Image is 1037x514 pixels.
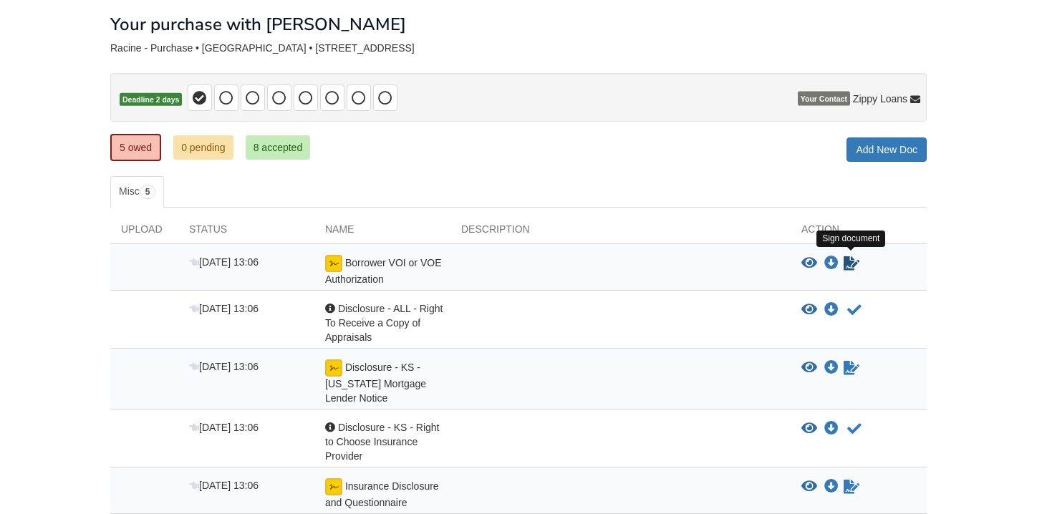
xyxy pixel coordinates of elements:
[325,359,342,377] img: Ready for you to esign
[824,304,839,316] a: Download Disclosure - ALL - Right To Receive a Copy of Appraisals
[853,92,907,106] span: Zippy Loans
[325,255,342,272] img: Ready for you to esign
[173,135,233,160] a: 0 pending
[798,92,850,106] span: Your Contact
[325,422,439,462] span: Disclosure - KS - Right to Choose Insurance Provider
[824,481,839,493] a: Download Insurance Disclosure and Questionnaire
[842,359,861,377] a: Sign Form
[801,361,817,375] button: View Disclosure - KS - Kansas Mortgage Lender Notice
[791,222,927,243] div: Action
[325,303,443,343] span: Disclosure - ALL - Right To Receive a Copy of Appraisals
[801,480,817,494] button: View Insurance Disclosure and Questionnaire
[246,135,311,160] a: 8 accepted
[110,15,406,34] h1: Your purchase with [PERSON_NAME]
[110,42,927,54] div: Racine - Purchase • [GEOGRAPHIC_DATA] • [STREET_ADDRESS]
[842,255,861,272] a: Sign Form
[189,422,259,433] span: [DATE] 13:06
[189,256,259,268] span: [DATE] 13:06
[801,422,817,436] button: View Disclosure - KS - Right to Choose Insurance Provider
[824,423,839,435] a: Download Disclosure - KS - Right to Choose Insurance Provider
[140,185,156,199] span: 5
[325,362,426,404] span: Disclosure - KS - [US_STATE] Mortgage Lender Notice
[801,303,817,317] button: View Disclosure - ALL - Right To Receive a Copy of Appraisals
[325,257,441,285] span: Borrower VOI or VOE Authorization
[801,256,817,271] button: View Borrower VOI or VOE Authorization
[325,478,342,495] img: Ready for you to esign
[110,222,178,243] div: Upload
[846,420,863,437] button: Acknowledge receipt of document
[189,303,259,314] span: [DATE] 13:06
[450,222,791,243] div: Description
[824,258,839,269] a: Download Borrower VOI or VOE Authorization
[189,480,259,491] span: [DATE] 13:06
[842,478,861,495] a: Sign Form
[314,222,450,243] div: Name
[110,134,161,161] a: 5 owed
[816,231,885,247] div: Sign document
[110,176,164,208] a: Misc
[846,301,863,319] button: Acknowledge receipt of document
[824,362,839,374] a: Download Disclosure - KS - Kansas Mortgage Lender Notice
[120,93,182,107] span: Deadline 2 days
[178,222,314,243] div: Status
[847,137,927,162] a: Add New Doc
[325,480,439,508] span: Insurance Disclosure and Questionnaire
[189,361,259,372] span: [DATE] 13:06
